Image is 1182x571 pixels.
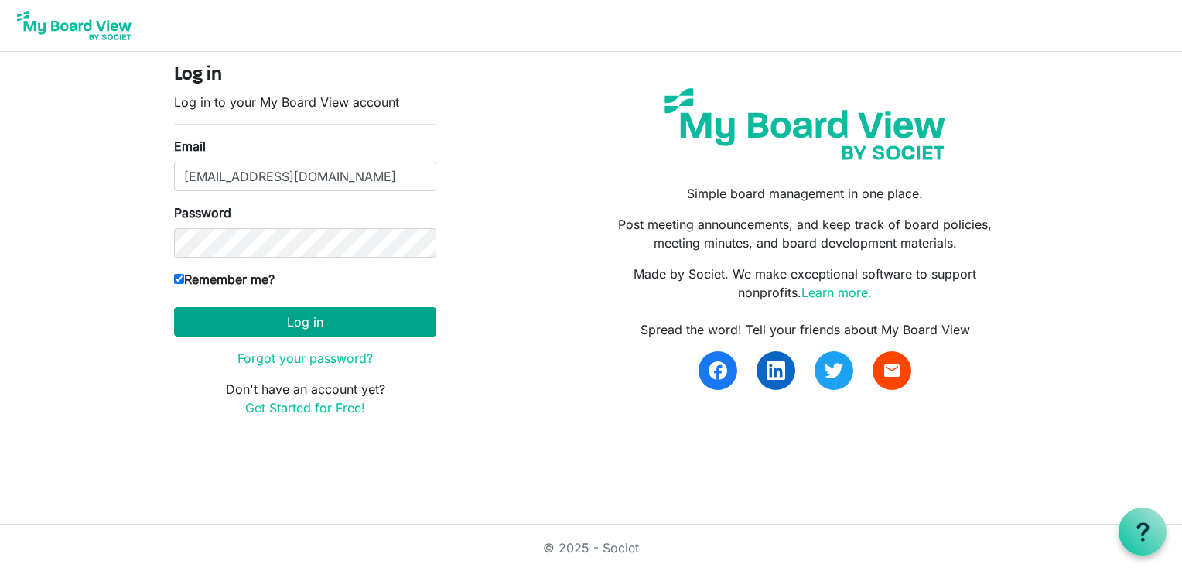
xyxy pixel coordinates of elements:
label: Password [174,203,231,222]
img: my-board-view-societ.svg [653,77,957,172]
button: Log in [174,307,436,337]
h4: Log in [174,64,436,87]
img: My Board View Logo [12,6,136,45]
p: Post meeting announcements, and keep track of board policies, meeting minutes, and board developm... [603,215,1008,252]
a: Forgot your password? [237,350,373,366]
img: facebook.svg [709,361,727,380]
a: Get Started for Free! [245,400,365,415]
div: Spread the word! Tell your friends about My Board View [603,320,1008,339]
p: Made by Societ. We make exceptional software to support nonprofits. [603,265,1008,302]
p: Log in to your My Board View account [174,93,436,111]
label: Email [174,137,206,156]
input: Remember me? [174,274,184,284]
a: © 2025 - Societ [543,540,639,556]
a: email [873,351,911,390]
label: Remember me? [174,270,275,289]
a: Learn more. [801,285,872,300]
p: Don't have an account yet? [174,380,436,417]
p: Simple board management in one place. [603,184,1008,203]
img: linkedin.svg [767,361,785,380]
img: twitter.svg [825,361,843,380]
span: email [883,361,901,380]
